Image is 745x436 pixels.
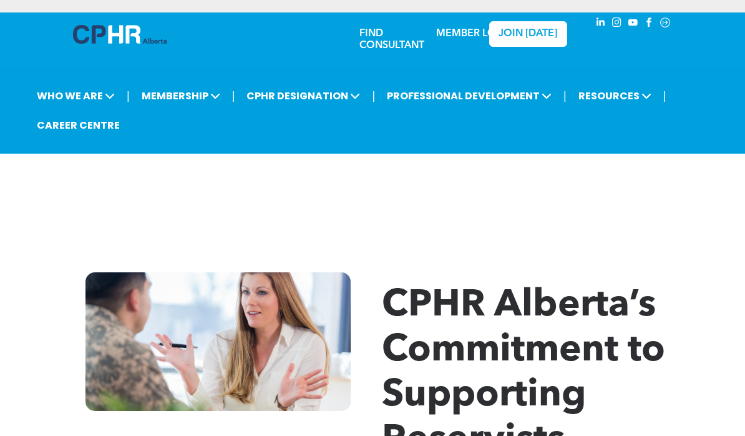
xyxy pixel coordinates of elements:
li: | [372,83,375,109]
a: linkedin [593,16,607,32]
a: facebook [642,16,656,32]
li: | [663,83,666,109]
span: RESOURCES [575,84,655,107]
a: FIND CONSULTANT [359,29,424,51]
span: JOIN [DATE] [499,28,557,40]
span: PROFESSIONAL DEVELOPMENT [383,84,555,107]
span: MEMBERSHIP [138,84,224,107]
a: instagram [610,16,623,32]
li: | [232,83,235,109]
li: | [127,83,130,109]
a: JOIN [DATE] [489,21,567,47]
span: WHO WE ARE [33,84,119,107]
a: youtube [626,16,640,32]
img: A blue and white logo for cp alberta [73,25,167,44]
li: | [563,83,567,109]
span: CPHR DESIGNATION [243,84,364,107]
a: Social network [658,16,672,32]
a: MEMBER LOGIN [436,29,514,39]
a: CAREER CENTRE [33,114,124,137]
